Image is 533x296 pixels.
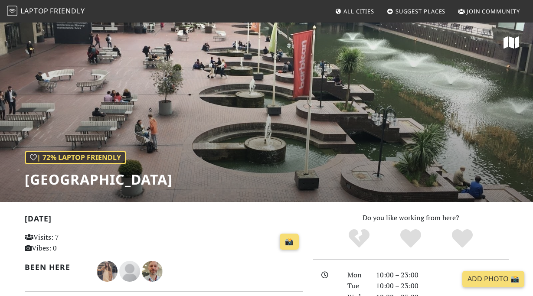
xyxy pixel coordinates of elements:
p: Visits: 7 Vibes: 0 [25,232,111,254]
span: Friendly [50,6,85,16]
img: LaptopFriendly [7,6,17,16]
span: Fátima González [97,266,119,275]
span: Join Community [467,7,520,15]
div: Yes [385,228,437,250]
h2: [DATE] [25,214,303,227]
a: 📸 [280,234,299,250]
span: Nicholas Wright [142,266,163,275]
span: Suggest Places [396,7,446,15]
div: Definitely! [436,228,488,250]
a: LaptopFriendly LaptopFriendly [7,4,85,19]
span: Laptop [20,6,49,16]
div: No [334,228,385,250]
div: 10:00 – 23:00 [371,270,514,281]
div: Tue [342,280,371,292]
img: 4035-fatima.jpg [97,261,118,282]
img: blank-535327c66bd565773addf3077783bbfce4b00ec00e9fd257753287c682c7fa38.png [119,261,140,282]
h1: [GEOGRAPHIC_DATA] [25,171,173,188]
div: Mon [342,270,371,281]
span: All Cities [343,7,374,15]
div: 10:00 – 23:00 [371,280,514,292]
h2: Been here [25,263,86,272]
img: 1536-nicholas.jpg [142,261,163,282]
span: James Lowsley Williams [119,266,142,275]
a: Add Photo 📸 [462,271,524,287]
p: Do you like working from here? [313,212,509,224]
a: Join Community [455,3,523,19]
a: Suggest Places [383,3,449,19]
a: All Cities [331,3,378,19]
div: | 72% Laptop Friendly [25,151,126,165]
